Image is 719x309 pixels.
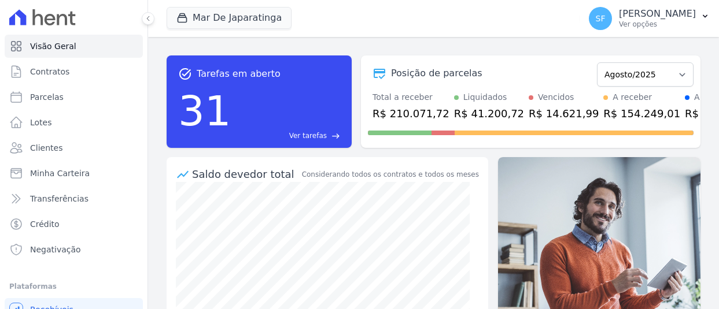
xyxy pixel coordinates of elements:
div: Liquidados [463,91,507,103]
div: R$ 14.621,99 [529,106,599,121]
a: Contratos [5,60,143,83]
span: Crédito [30,218,60,230]
span: east [331,132,340,140]
div: Posição de parcelas [391,66,482,80]
span: Parcelas [30,91,64,103]
a: Ver tarefas east [236,131,340,141]
button: Mar De Japaratinga [167,7,292,29]
span: Negativação [30,244,81,255]
div: 31 [178,81,231,141]
a: Lotes [5,111,143,134]
div: R$ 154.249,01 [603,106,680,121]
div: Plataformas [9,280,138,293]
p: [PERSON_NAME] [619,8,696,20]
div: R$ 41.200,72 [454,106,524,121]
span: Contratos [30,66,69,77]
a: Negativação [5,238,143,261]
a: Transferências [5,187,143,210]
div: Vencidos [538,91,574,103]
a: Minha Carteira [5,162,143,185]
span: Minha Carteira [30,167,90,179]
span: SF [596,14,606,23]
a: Visão Geral [5,35,143,58]
span: task_alt [178,67,192,81]
div: Total a receber [373,91,449,103]
div: Considerando todos os contratos e todos os meses [302,169,479,180]
span: Transferências [30,193,89,204]
div: A receber [613,91,652,103]
span: Lotes [30,117,52,128]
span: Visão Geral [30,40,76,52]
span: Tarefas em aberto [197,67,281,81]
button: SF [PERSON_NAME] Ver opções [580,2,719,35]
a: Crédito [5,213,143,236]
div: Saldo devedor total [192,166,300,182]
a: Clientes [5,136,143,159]
p: Ver opções [619,20,696,29]
span: Clientes [30,142,62,154]
span: Ver tarefas [289,131,327,141]
a: Parcelas [5,85,143,109]
div: R$ 210.071,72 [373,106,449,121]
